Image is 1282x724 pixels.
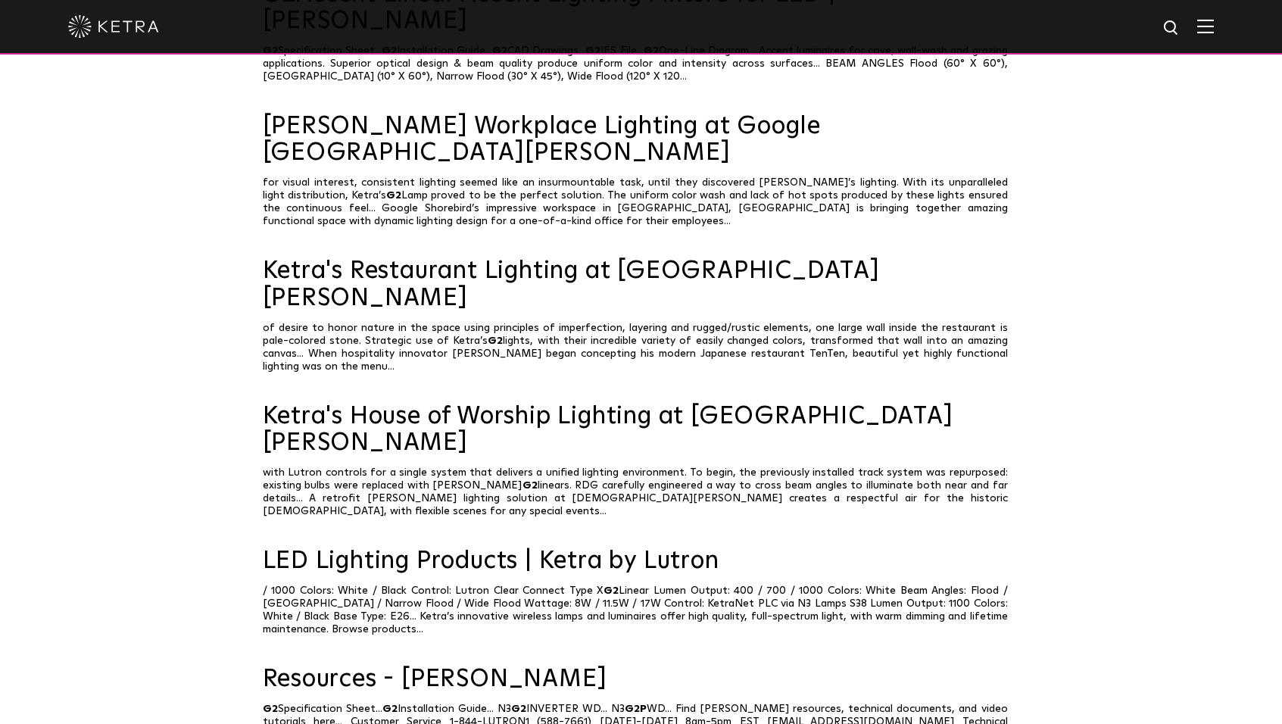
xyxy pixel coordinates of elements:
[263,704,278,714] span: G2
[511,704,526,714] span: G2
[263,548,1020,575] a: LED Lighting Products | Ketra by Lutron
[1162,19,1181,38] img: search icon
[1197,19,1214,33] img: Hamburger%20Nav.svg
[604,585,619,596] span: G2
[263,467,1020,518] p: with Lutron controls for a single system that delivers a unified lighting environment. To begin, ...
[522,480,538,491] span: G2
[263,322,1020,373] p: of desire to honor nature in the space using principles of imperfection, layering and rugged/rust...
[263,45,1020,83] p: Specification Sheet... Installation Guide... CAD Drawings... IES File... One-Line Diagram... Acce...
[263,404,1020,457] a: Ketra's House of Worship Lighting at [GEOGRAPHIC_DATA][PERSON_NAME]
[263,176,1020,228] p: for visual interest, consistent lighting seemed like an insurmountable task, until they discovere...
[382,704,398,714] span: G2
[68,15,159,38] img: ketra-logo-2019-white
[263,258,1020,311] a: Ketra's Restaurant Lighting at [GEOGRAPHIC_DATA][PERSON_NAME]
[625,704,647,714] span: G2P
[386,190,401,201] span: G2
[263,114,1020,167] a: [PERSON_NAME] Workplace Lighting at Google [GEOGRAPHIC_DATA][PERSON_NAME]
[488,335,503,346] span: G2
[263,666,1020,693] a: Resources - [PERSON_NAME]
[263,585,1020,636] p: / 1000 Colors: White / Black Control: Lutron Clear Connect Type X Linear Lumen Output: 400 / 700 ...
